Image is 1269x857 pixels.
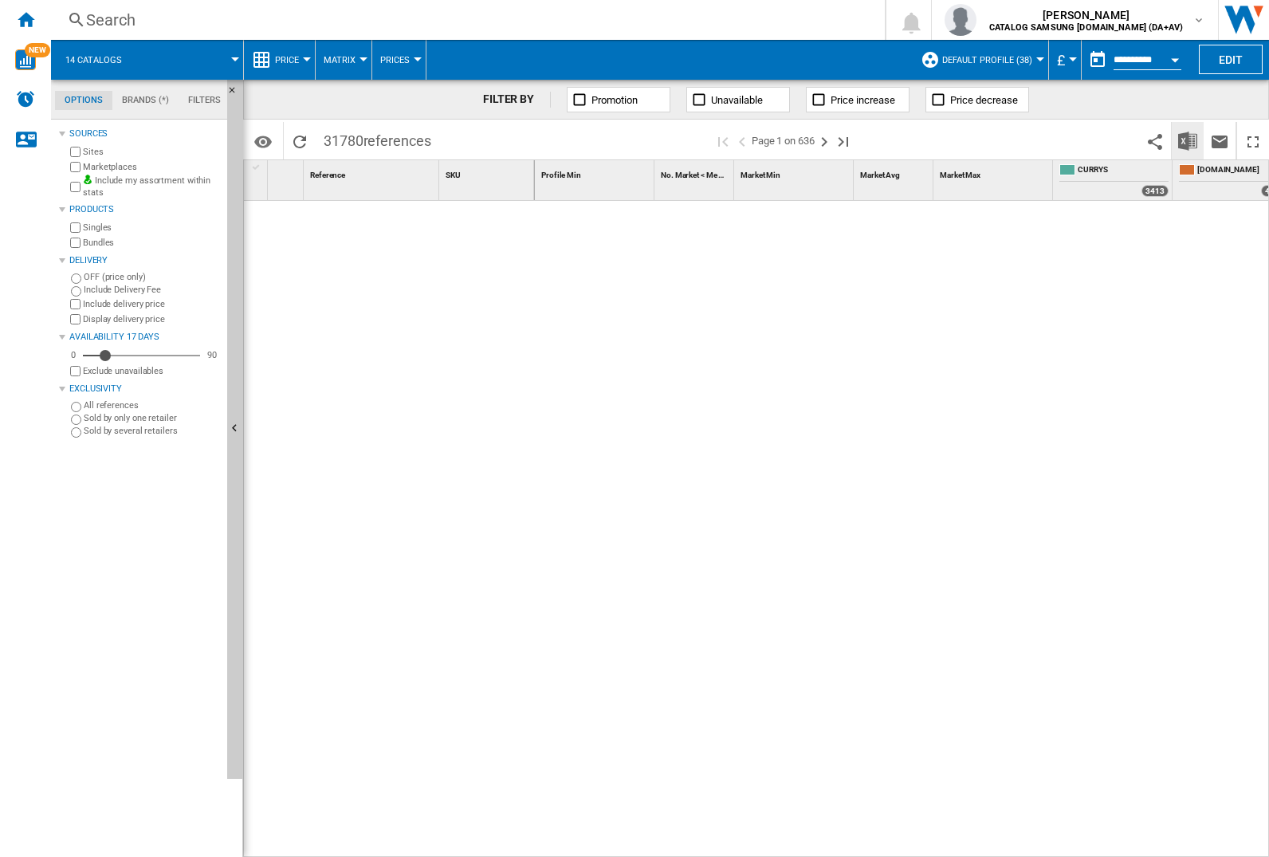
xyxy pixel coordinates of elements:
[83,298,221,310] label: Include delivery price
[252,40,307,80] div: Price
[925,87,1029,112] button: Price decrease
[737,160,853,185] div: Sort None
[324,40,363,80] button: Matrix
[831,94,895,106] span: Price increase
[363,132,431,149] span: references
[65,40,138,80] button: 14 catalogs
[945,4,976,36] img: profile.jpg
[834,122,853,159] button: Last page
[989,22,1183,33] b: CATALOG SAMSUNG [DOMAIN_NAME] (DA+AV)
[806,87,910,112] button: Price increase
[83,161,221,173] label: Marketplaces
[989,7,1183,23] span: [PERSON_NAME]
[71,415,81,425] input: Sold by only one retailer
[69,203,221,216] div: Products
[69,254,221,267] div: Delivery
[69,383,221,395] div: Exclusivity
[247,127,279,155] button: Options
[860,171,900,179] span: Market Avg
[1056,160,1172,200] div: CURRYS 3413 offers sold by CURRYS
[1172,122,1204,159] button: Download in Excel
[83,222,221,234] label: Singles
[686,87,790,112] button: Unavailable
[541,171,581,179] span: Profile Min
[70,238,81,248] input: Bundles
[1057,52,1065,69] span: £
[324,55,356,65] span: Matrix
[112,91,179,110] md-tab-item: Brands (*)
[59,40,235,80] div: 14 catalogs
[83,175,221,199] label: Include my assortment within stats
[538,160,654,185] div: Profile Min Sort None
[591,94,638,106] span: Promotion
[733,122,752,159] button: >Previous page
[83,365,221,377] label: Exclude unavailables
[658,160,733,185] div: No. Market < Me Sort None
[86,9,843,31] div: Search
[84,412,221,424] label: Sold by only one retailer
[857,160,933,185] div: Sort None
[711,94,763,106] span: Unavailable
[83,237,221,249] label: Bundles
[179,91,230,110] md-tab-item: Filters
[70,366,81,376] input: Display delivery price
[1199,45,1263,74] button: Edit
[950,94,1018,106] span: Price decrease
[55,91,112,110] md-tab-item: Options
[275,40,307,80] button: Price
[71,286,81,297] input: Include Delivery Fee
[70,314,81,324] input: Display delivery price
[1161,43,1189,72] button: Open calendar
[713,122,733,159] button: First page
[446,171,461,179] span: SKU
[1141,185,1169,197] div: 3413 offers sold by CURRYS
[307,160,438,185] div: Sort None
[752,122,815,159] span: Page 1 on 636
[937,160,1052,185] div: Sort None
[942,40,1040,80] button: Default profile (38)
[84,399,221,411] label: All references
[741,171,780,179] span: Market Min
[940,171,980,179] span: Market Max
[1178,132,1197,151] img: excel-24x24.png
[1237,122,1269,159] button: Maximize
[69,331,221,344] div: Availability 17 Days
[83,175,92,184] img: mysite-bg-18x18.png
[275,55,299,65] span: Price
[25,43,50,57] span: NEW
[83,348,200,364] md-slider: Availability
[442,160,534,185] div: SKU Sort None
[271,160,303,185] div: Sort None
[1057,40,1073,80] div: £
[857,160,933,185] div: Market Avg Sort None
[942,55,1032,65] span: Default profile (38)
[1049,40,1082,80] md-menu: Currency
[310,171,345,179] span: Reference
[737,160,853,185] div: Market Min Sort None
[71,273,81,284] input: OFF (price only)
[67,349,80,361] div: 0
[442,160,534,185] div: Sort None
[1082,44,1114,76] button: md-calendar
[83,146,221,158] label: Sites
[316,122,439,155] span: 31780
[70,177,81,197] input: Include my assortment within stats
[227,80,246,108] button: Hide
[538,160,654,185] div: Sort None
[70,299,81,309] input: Include delivery price
[70,147,81,157] input: Sites
[71,427,81,438] input: Sold by several retailers
[70,162,81,172] input: Marketplaces
[1204,122,1236,159] button: Send this report by email
[16,89,35,108] img: alerts-logo.svg
[69,128,221,140] div: Sources
[84,271,221,283] label: OFF (price only)
[661,171,717,179] span: No. Market < Me
[227,80,243,779] button: Hide
[203,349,221,361] div: 90
[307,160,438,185] div: Reference Sort None
[380,40,418,80] button: Prices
